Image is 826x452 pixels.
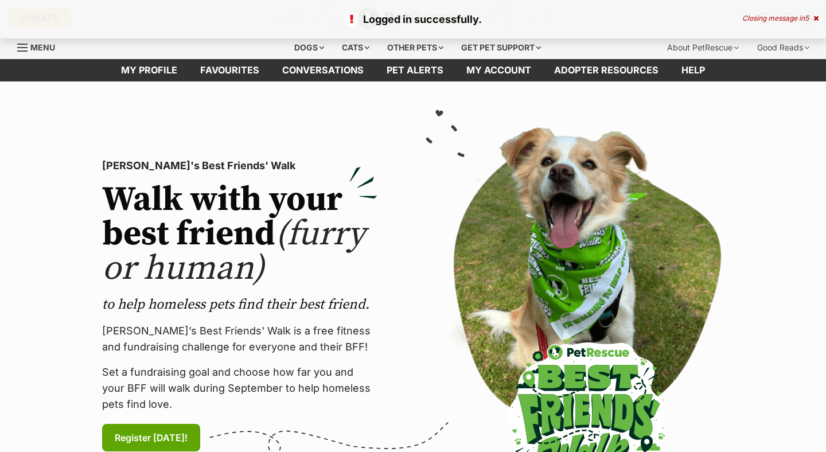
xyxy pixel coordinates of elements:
[271,59,375,81] a: conversations
[102,158,377,174] p: [PERSON_NAME]'s Best Friends' Walk
[749,36,817,59] div: Good Reads
[110,59,189,81] a: My profile
[659,36,747,59] div: About PetRescue
[102,183,377,286] h2: Walk with your best friend
[379,36,451,59] div: Other pets
[102,295,377,314] p: to help homeless pets find their best friend.
[102,424,200,451] a: Register [DATE]!
[375,59,455,81] a: Pet alerts
[543,59,670,81] a: Adopter resources
[102,323,377,355] p: [PERSON_NAME]’s Best Friends' Walk is a free fitness and fundraising challenge for everyone and t...
[115,431,188,445] span: Register [DATE]!
[455,59,543,81] a: My account
[286,36,332,59] div: Dogs
[102,364,377,412] p: Set a fundraising goal and choose how far you and your BFF will walk during September to help hom...
[30,42,55,52] span: Menu
[670,59,716,81] a: Help
[102,213,365,290] span: (furry or human)
[189,59,271,81] a: Favourites
[453,36,549,59] div: Get pet support
[334,36,377,59] div: Cats
[17,36,63,57] a: Menu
